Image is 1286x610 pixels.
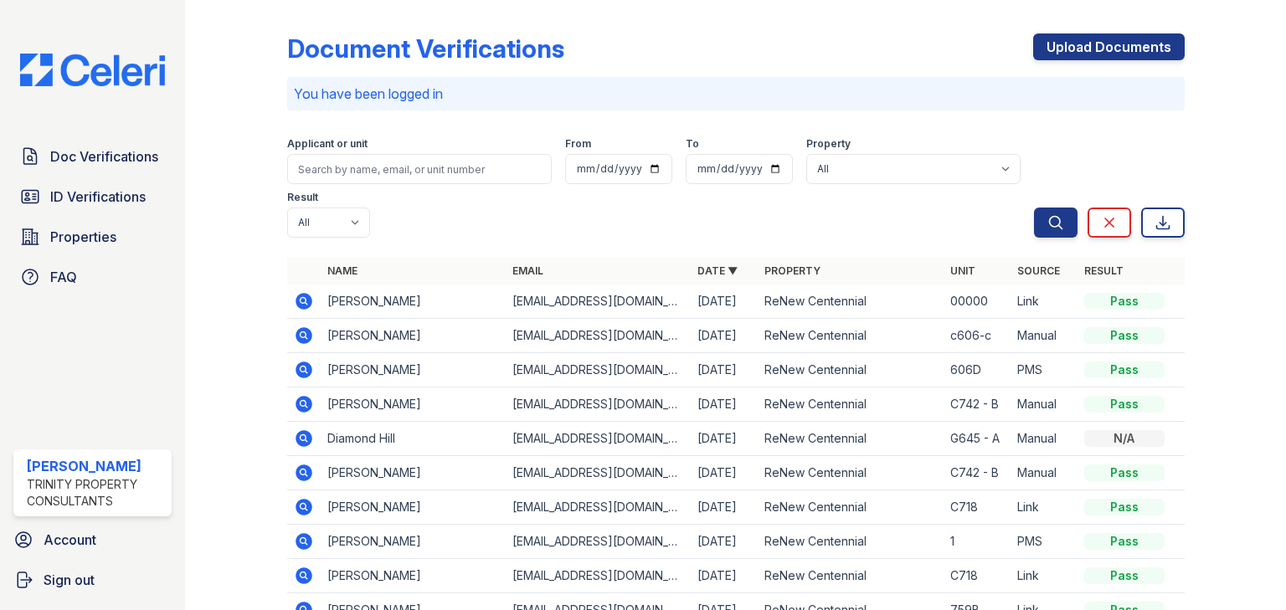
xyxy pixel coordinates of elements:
[506,422,691,456] td: [EMAIL_ADDRESS][DOMAIN_NAME]
[758,284,943,319] td: ReNew Centennial
[50,187,146,207] span: ID Verifications
[50,146,158,167] span: Doc Verifications
[1084,264,1124,277] a: Result
[944,559,1011,593] td: C718
[7,54,178,86] img: CE_Logo_Blue-a8612792a0a2168367f1c8372b55b34899dd931a85d93a1a3d3e32e68fde9ad4.png
[1011,284,1078,319] td: Link
[806,137,851,151] label: Property
[506,559,691,593] td: [EMAIL_ADDRESS][DOMAIN_NAME]
[1084,533,1165,550] div: Pass
[1084,396,1165,413] div: Pass
[7,563,178,597] a: Sign out
[321,284,506,319] td: [PERSON_NAME]
[27,476,165,510] div: Trinity Property Consultants
[506,387,691,422] td: [EMAIL_ADDRESS][DOMAIN_NAME]
[1011,387,1078,422] td: Manual
[1084,327,1165,344] div: Pass
[758,353,943,387] td: ReNew Centennial
[944,456,1011,490] td: C742 - B
[13,140,172,173] a: Doc Verifications
[321,456,506,490] td: [PERSON_NAME]
[321,559,506,593] td: [PERSON_NAME]
[691,387,758,422] td: [DATE]
[691,319,758,353] td: [DATE]
[758,422,943,456] td: ReNew Centennial
[1084,499,1165,515] div: Pass
[327,264,358,277] a: Name
[7,523,178,556] a: Account
[691,456,758,490] td: [DATE]
[1011,422,1078,456] td: Manual
[686,137,699,151] label: To
[506,525,691,559] td: [EMAIL_ADDRESS][DOMAIN_NAME]
[321,319,506,353] td: [PERSON_NAME]
[691,284,758,319] td: [DATE]
[944,490,1011,525] td: C718
[758,525,943,559] td: ReNew Centennial
[944,422,1011,456] td: G645 - A
[764,264,820,277] a: Property
[294,84,1178,104] p: You have been logged in
[321,525,506,559] td: [PERSON_NAME]
[758,319,943,353] td: ReNew Centennial
[944,387,1011,422] td: C742 - B
[758,559,943,593] td: ReNew Centennial
[287,191,318,204] label: Result
[1011,559,1078,593] td: Link
[506,319,691,353] td: [EMAIL_ADDRESS][DOMAIN_NAME]
[950,264,975,277] a: Unit
[1084,430,1165,447] div: N/A
[506,490,691,525] td: [EMAIL_ADDRESS][DOMAIN_NAME]
[321,353,506,387] td: [PERSON_NAME]
[691,422,758,456] td: [DATE]
[50,227,116,247] span: Properties
[697,264,738,277] a: Date ▼
[1011,456,1078,490] td: Manual
[44,570,95,590] span: Sign out
[13,260,172,294] a: FAQ
[944,353,1011,387] td: 606D
[44,530,96,550] span: Account
[758,490,943,525] td: ReNew Centennial
[287,33,564,64] div: Document Verifications
[691,525,758,559] td: [DATE]
[1011,490,1078,525] td: Link
[944,284,1011,319] td: 00000
[691,353,758,387] td: [DATE]
[1011,525,1078,559] td: PMS
[944,525,1011,559] td: 1
[1084,567,1165,584] div: Pass
[506,353,691,387] td: [EMAIL_ADDRESS][DOMAIN_NAME]
[1084,464,1165,481] div: Pass
[1033,33,1185,60] a: Upload Documents
[321,387,506,422] td: [PERSON_NAME]
[691,490,758,525] td: [DATE]
[1011,353,1078,387] td: PMS
[321,490,506,525] td: [PERSON_NAME]
[1017,264,1060,277] a: Source
[506,284,691,319] td: [EMAIL_ADDRESS][DOMAIN_NAME]
[287,137,368,151] label: Applicant or unit
[691,559,758,593] td: [DATE]
[565,137,591,151] label: From
[758,387,943,422] td: ReNew Centennial
[287,154,552,184] input: Search by name, email, or unit number
[944,319,1011,353] td: c606-c
[512,264,543,277] a: Email
[1084,293,1165,310] div: Pass
[27,456,165,476] div: [PERSON_NAME]
[1084,361,1165,378] div: Pass
[13,180,172,213] a: ID Verifications
[1011,319,1078,353] td: Manual
[50,267,77,287] span: FAQ
[13,220,172,254] a: Properties
[506,456,691,490] td: [EMAIL_ADDRESS][DOMAIN_NAME]
[758,456,943,490] td: ReNew Centennial
[321,422,506,456] td: Diamond Hill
